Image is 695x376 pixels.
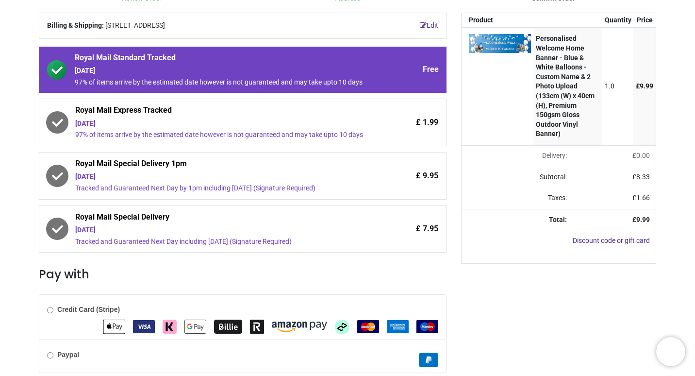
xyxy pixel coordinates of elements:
[335,320,349,334] img: Afterpay Clearpay
[419,353,438,367] img: Paypal
[133,320,155,333] img: VISA
[640,82,653,90] span: 9.99
[636,82,653,90] span: £
[387,323,409,330] span: American Express
[272,323,327,330] span: Amazon Pay
[536,34,595,137] strong: Personalised Welcome Home Banner - Blue & White Balloons - Custom Name & 2 Photo Upload (133cm (W...
[573,237,650,244] a: Discount code or gift card
[163,320,177,334] img: Klarna
[250,323,264,330] span: Revolut Pay
[47,307,53,313] input: Credit Card (Stripe)
[39,266,447,283] h3: Pay with
[163,323,177,330] span: Klarna
[184,320,206,334] img: Google Pay
[214,320,242,334] img: Billie
[656,337,685,366] iframe: Brevo live chat
[75,237,365,247] div: Tracked and Guaranteed Next Day including [DATE] (Signature Required)
[416,323,438,330] span: Maestro
[75,225,365,235] div: [DATE]
[250,320,264,334] img: Revolut Pay
[469,34,531,52] img: 8cEvV0AAAAGSURBVAMAwn4FzNvscmcAAAAASUVORK5CYII=
[357,320,379,333] img: MasterCard
[420,21,438,31] a: Edit
[57,306,120,313] b: Credit Card (Stripe)
[462,145,573,167] td: Delivery will be updated after choosing a new delivery method
[633,13,656,28] th: Price
[75,172,365,182] div: [DATE]
[636,216,650,223] span: 9.99
[103,320,125,334] img: Apple Pay
[75,184,365,193] div: Tracked and Guaranteed Next Day by 1pm including [DATE] (Signature Required)
[47,352,53,359] input: Paypal
[416,223,438,234] span: £ 7.95
[602,13,634,28] th: Quantity
[636,194,650,202] span: 1.66
[75,52,366,66] span: Royal Mail Standard Tracked
[462,188,573,209] td: Taxes:
[632,216,650,223] strong: £
[605,82,631,91] div: 1.0
[632,173,650,181] span: £
[416,320,438,333] img: Maestro
[75,66,366,76] div: [DATE]
[416,117,438,128] span: £ 1.99
[335,323,349,330] span: Afterpay Clearpay
[214,323,242,330] span: Billie
[462,167,573,188] td: Subtotal:
[103,323,125,330] span: Apple Pay
[75,130,365,140] div: 97% of items arrive by the estimated date however is not guaranteed and may take upto 10 days
[636,152,650,159] span: 0.00
[75,212,365,225] span: Royal Mail Special Delivery
[75,78,366,87] div: 97% of items arrive by the estimated date however is not guaranteed and may take upto 10 days
[387,320,409,333] img: American Express
[75,119,365,129] div: [DATE]
[75,158,365,172] span: Royal Mail Special Delivery 1pm
[357,323,379,330] span: MasterCard
[632,152,650,159] span: £
[105,21,165,31] span: [STREET_ADDRESS]
[636,173,650,181] span: 8.33
[75,105,365,119] span: Royal Mail Express Tracked
[184,323,206,330] span: Google Pay
[462,13,533,28] th: Product
[419,356,438,363] span: Paypal
[549,216,567,223] strong: Total:
[272,322,327,332] img: Amazon Pay
[133,323,155,330] span: VISA
[632,194,650,202] span: £
[423,64,439,75] span: Free
[416,171,438,181] span: £ 9.95
[47,21,104,29] b: Billing & Shipping:
[57,351,79,359] b: Paypal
